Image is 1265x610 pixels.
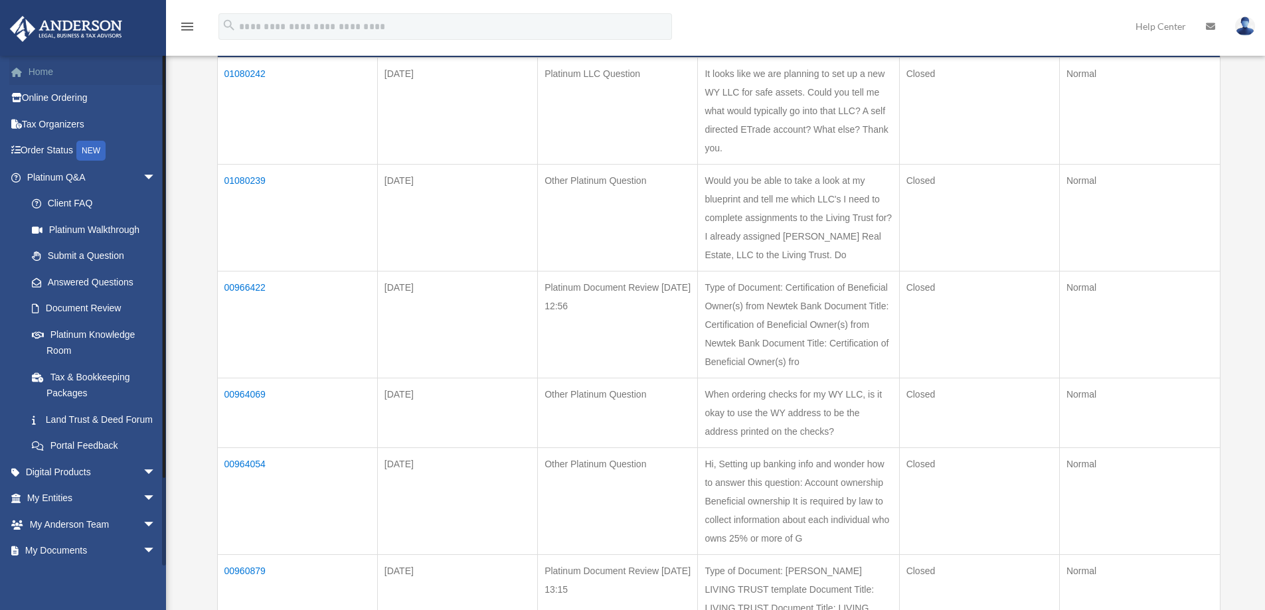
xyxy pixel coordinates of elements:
[1059,447,1220,554] td: Normal
[1059,57,1220,164] td: Normal
[217,378,377,447] td: 00964069
[6,16,126,42] img: Anderson Advisors Platinum Portal
[19,364,169,406] a: Tax & Bookkeeping Packages
[143,511,169,538] span: arrow_drop_down
[538,378,698,447] td: Other Platinum Question
[179,23,195,35] a: menu
[19,295,169,322] a: Document Review
[899,164,1059,271] td: Closed
[9,564,176,590] a: Online Learningarrow_drop_down
[217,164,377,271] td: 01080239
[179,19,195,35] i: menu
[538,164,698,271] td: Other Platinum Question
[76,141,106,161] div: NEW
[377,164,537,271] td: [DATE]
[9,485,176,512] a: My Entitiesarrow_drop_down
[9,137,176,165] a: Order StatusNEW
[9,459,176,485] a: Digital Productsarrow_drop_down
[377,57,537,164] td: [DATE]
[143,459,169,486] span: arrow_drop_down
[19,216,169,243] a: Platinum Walkthrough
[143,485,169,512] span: arrow_drop_down
[143,164,169,191] span: arrow_drop_down
[9,511,176,538] a: My Anderson Teamarrow_drop_down
[899,378,1059,447] td: Closed
[698,164,899,271] td: Would you be able to take a look at my blueprint and tell me which LLC's I need to complete assig...
[538,57,698,164] td: Platinum LLC Question
[217,271,377,378] td: 00966422
[698,271,899,378] td: Type of Document: Certification of Beneficial Owner(s) from Newtek Bank Document Title: Certifica...
[19,321,169,364] a: Platinum Knowledge Room
[19,406,169,433] a: Land Trust & Deed Forum
[1059,378,1220,447] td: Normal
[19,243,169,269] a: Submit a Question
[698,378,899,447] td: When ordering checks for my WY LLC, is it okay to use the WY address to be the address printed on...
[19,269,163,295] a: Answered Questions
[899,57,1059,164] td: Closed
[217,57,377,164] td: 01080242
[9,111,176,137] a: Tax Organizers
[217,447,377,554] td: 00964054
[899,447,1059,554] td: Closed
[19,433,169,459] a: Portal Feedback
[9,85,176,112] a: Online Ordering
[698,57,899,164] td: It looks like we are planning to set up a new WY LLC for safe assets. Could you tell me what woul...
[538,271,698,378] td: Platinum Document Review [DATE] 12:56
[9,538,176,564] a: My Documentsarrow_drop_down
[377,447,537,554] td: [DATE]
[538,447,698,554] td: Other Platinum Question
[143,538,169,565] span: arrow_drop_down
[377,271,537,378] td: [DATE]
[1235,17,1255,36] img: User Pic
[698,447,899,554] td: Hi, Setting up banking info and wonder how to answer this question: Account ownership Beneficial ...
[143,564,169,591] span: arrow_drop_down
[9,58,176,85] a: Home
[377,378,537,447] td: [DATE]
[899,271,1059,378] td: Closed
[222,18,236,33] i: search
[1059,164,1220,271] td: Normal
[9,164,169,191] a: Platinum Q&Aarrow_drop_down
[19,191,169,217] a: Client FAQ
[1059,271,1220,378] td: Normal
